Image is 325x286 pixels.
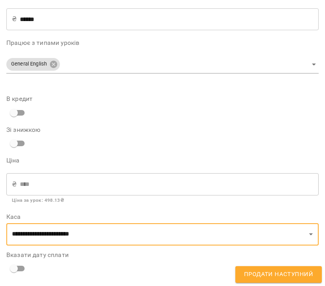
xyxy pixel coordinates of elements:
b: Ціна за урок : 498.13 ₴ [12,197,64,203]
label: Вказати дату сплати [6,252,319,258]
p: ₴ [12,180,17,189]
span: General English [6,60,52,68]
label: Ціна [6,157,319,164]
div: General English [6,58,60,71]
label: Зі знижкою [6,127,319,133]
label: В кредит [6,96,319,102]
label: Працює з типами уроків [6,40,319,46]
p: ₴ [12,14,17,24]
label: Каса [6,214,319,220]
div: General English [6,56,319,73]
span: Продати наступний [244,269,313,280]
button: Продати наступний [235,266,322,283]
